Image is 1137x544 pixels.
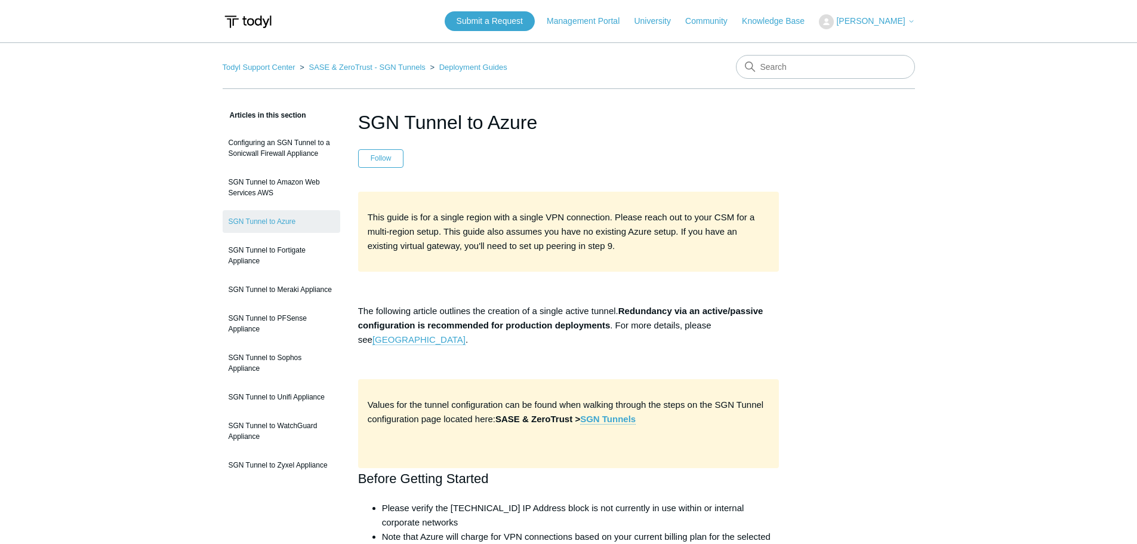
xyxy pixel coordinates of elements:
[223,239,340,272] a: SGN Tunnel to Fortigate Appliance
[223,346,340,380] a: SGN Tunnel to Sophos Appliance
[223,11,273,33] img: Todyl Support Center Help Center home page
[547,15,631,27] a: Management Portal
[223,278,340,301] a: SGN Tunnel to Meraki Appliance
[223,454,340,477] a: SGN Tunnel to Zyxel Appliance
[309,63,425,72] a: SASE & ZeroTrust - SGN Tunnels
[427,63,507,72] li: Deployment Guides
[358,468,779,489] h2: Before Getting Started
[819,14,914,29] button: [PERSON_NAME]
[736,55,915,79] input: Search
[685,15,739,27] a: Community
[445,11,535,31] a: Submit a Request
[223,210,340,233] a: SGN Tunnel to Azure
[358,108,779,137] h1: SGN Tunnel to Azure
[223,63,298,72] li: Todyl Support Center
[580,414,636,425] a: SGN Tunnels
[358,304,779,347] p: The following article outlines the creation of a single active tunnel. . For more details, please...
[836,16,905,26] span: [PERSON_NAME]
[372,334,466,345] a: [GEOGRAPHIC_DATA]
[223,307,340,340] a: SGN Tunnel to PFSense Appliance
[223,171,340,204] a: SGN Tunnel to Amazon Web Services AWS
[368,398,770,426] p: Values for the tunnel configuration can be found when walking through the steps on the SGN Tunnel...
[223,63,295,72] a: Todyl Support Center
[297,63,427,72] li: SASE & ZeroTrust - SGN Tunnels
[358,306,763,330] strong: Redundancy via an active/passive configuration is recommended for production deployments
[223,111,306,119] span: Articles in this section
[223,131,340,165] a: Configuring an SGN Tunnel to a Sonicwall Firewall Appliance
[382,501,779,530] li: Please verify the [TECHNICAL_ID] IP Address block is not currently in use within or internal corp...
[368,212,755,251] span: This guide is for a single region with a single VPN connection. Please reach out to your CSM for ...
[223,414,340,448] a: SGN Tunnel to WatchGuard Appliance
[634,15,682,27] a: University
[495,414,580,424] strong: SASE & ZeroTrust >
[223,386,340,408] a: SGN Tunnel to Unifi Appliance
[439,63,507,72] a: Deployment Guides
[358,149,404,167] button: Follow Article
[742,15,816,27] a: Knowledge Base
